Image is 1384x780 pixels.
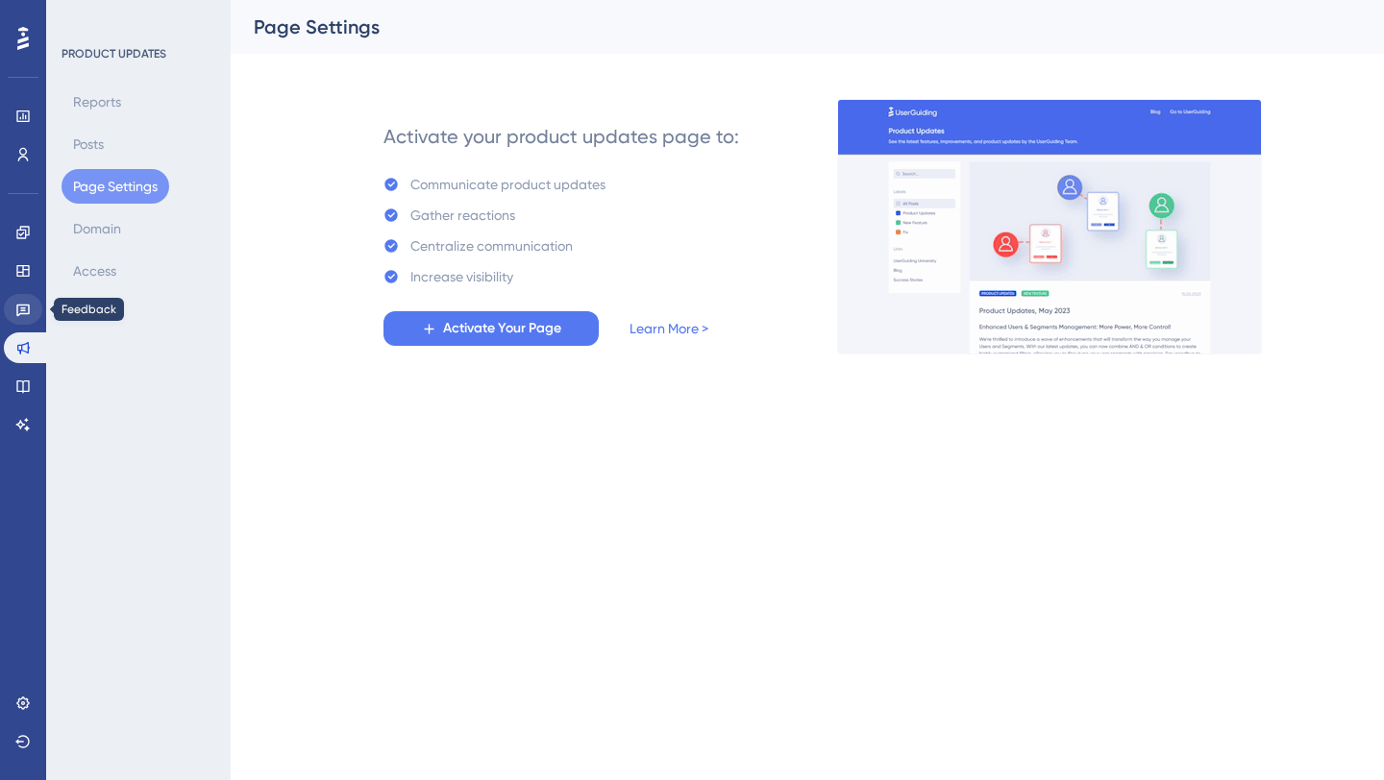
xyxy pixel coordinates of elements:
[62,46,166,61] div: PRODUCT UPDATES
[410,265,513,288] div: Increase visibility
[410,234,573,257] div: Centralize communication
[410,173,605,196] div: Communicate product updates
[254,13,1313,40] div: Page Settings
[443,317,561,340] span: Activate Your Page
[383,311,599,346] button: Activate Your Page
[837,99,1262,354] img: 253145e29d1258e126a18a92d52e03bb.gif
[410,204,515,227] div: Gather reactions
[62,127,115,161] button: Posts
[62,85,133,119] button: Reports
[62,169,169,204] button: Page Settings
[62,254,128,288] button: Access
[630,317,708,340] a: Learn More >
[62,211,133,246] button: Domain
[383,123,739,150] div: Activate your product updates page to:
